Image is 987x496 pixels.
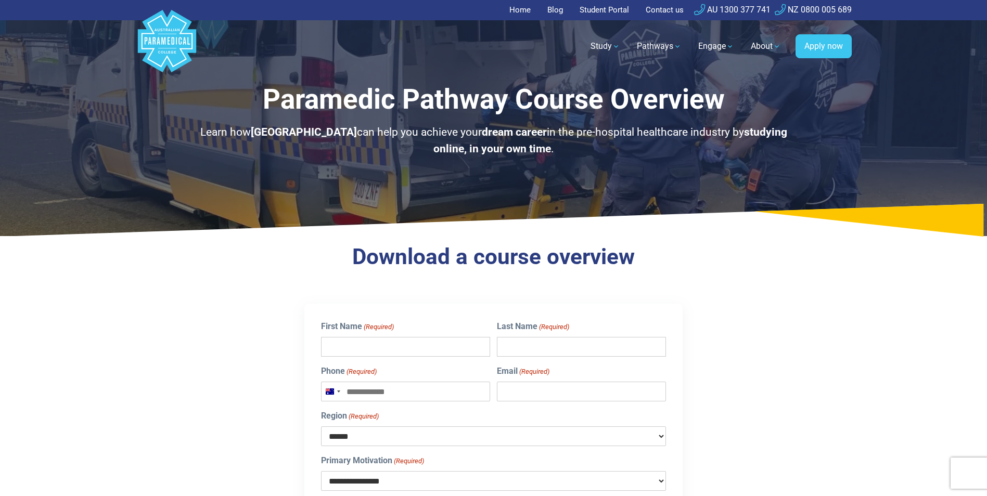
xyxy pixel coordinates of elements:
a: AU 1300 377 741 [694,5,771,15]
p: Learn how can help you achieve your in the pre-hospital healthcare industry by . [189,124,798,157]
span: (Required) [348,411,379,422]
span: (Required) [393,456,424,466]
strong: studying online, in your own time [433,126,787,155]
a: Pathways [631,32,688,61]
strong: [GEOGRAPHIC_DATA] [251,126,357,138]
span: (Required) [539,322,570,332]
label: Region [321,410,379,422]
label: First Name [321,320,394,333]
span: (Required) [519,367,550,377]
label: Last Name [497,320,569,333]
a: Australian Paramedical College [136,20,198,73]
a: NZ 0800 005 689 [775,5,852,15]
span: (Required) [345,367,377,377]
a: About [745,32,787,61]
span: (Required) [363,322,394,332]
label: Phone [321,365,377,377]
label: Primary Motivation [321,454,424,467]
a: Study [584,32,626,61]
label: Email [497,365,549,377]
a: Apply now [796,34,852,58]
strong: dream career [482,126,547,138]
button: Selected country [322,382,343,401]
h3: Download a course overview [189,244,798,270]
h1: Paramedic Pathway Course Overview [189,83,798,116]
a: Engage [692,32,740,61]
